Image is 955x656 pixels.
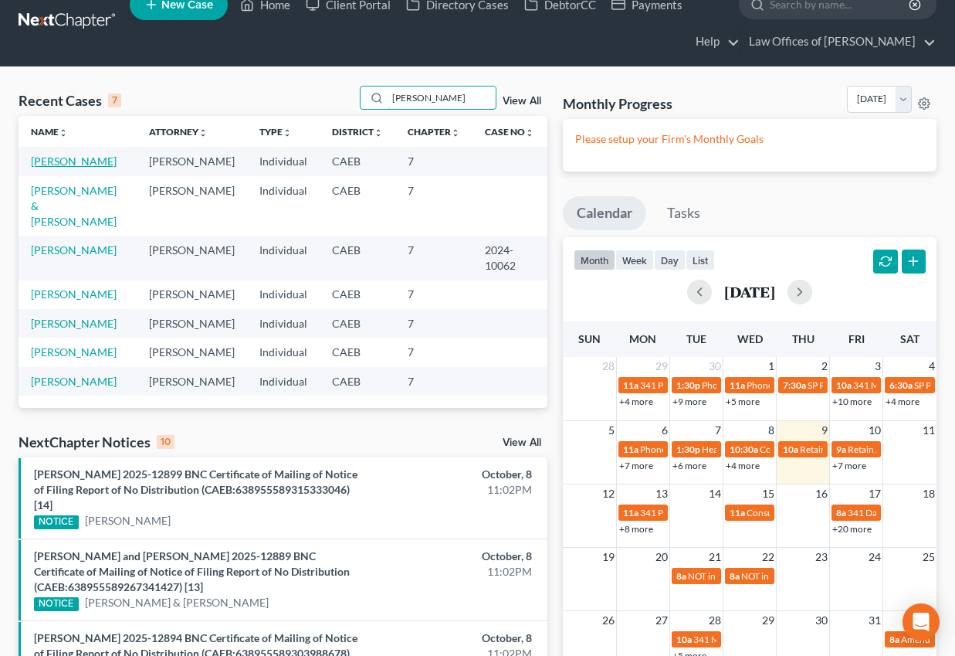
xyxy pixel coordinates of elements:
[767,357,776,376] span: 1
[503,96,541,107] a: View All
[137,176,247,236] td: [PERSON_NAME]
[601,357,616,376] span: 28
[601,548,616,566] span: 19
[563,196,646,230] a: Calendar
[760,444,900,455] span: Consultation for [PERSON_NAME]
[654,250,686,270] button: day
[283,128,292,138] i: unfold_more
[707,357,723,376] span: 30
[34,597,79,611] div: NOTICE
[34,467,357,512] a: [PERSON_NAME] 2025-12899 BNC Certificate of Mailing of Notice of Filing Report of No Distribution...
[900,332,919,345] span: Sat
[848,332,865,345] span: Fri
[921,421,936,440] span: 11
[867,421,882,440] span: 10
[451,128,460,138] i: unfold_more
[395,309,472,338] td: 7
[578,332,601,345] span: Sun
[472,236,547,280] td: 2024-10062
[619,396,653,407] a: +4 more
[629,332,656,345] span: Mon
[820,421,829,440] span: 9
[741,28,936,56] a: Law Offices of [PERSON_NAME]
[149,126,208,138] a: Attorneyunfold_more
[607,421,616,440] span: 5
[247,147,320,175] td: Individual
[408,126,460,138] a: Chapterunfold_more
[653,196,714,230] a: Tasks
[619,523,653,535] a: +8 more
[31,287,117,301] a: [PERSON_NAME]
[247,367,320,396] td: Individual
[741,570,857,582] span: NOT in person appointments
[836,379,852,391] span: 10a
[848,507,882,518] span: 341 Day
[654,484,669,503] span: 13
[377,482,533,498] div: 11:02PM
[737,332,763,345] span: Wed
[693,634,914,645] span: 341 Meeting for [PERSON_NAME] & [PERSON_NAME]
[640,444,808,455] span: Phone Consultation for [PERSON_NAME]
[832,460,866,471] a: +7 more
[59,128,68,138] i: unfold_more
[374,128,383,138] i: unfold_more
[247,280,320,309] td: Individual
[377,549,533,564] div: October, 8
[654,548,669,566] span: 20
[137,367,247,396] td: [PERSON_NAME]
[332,126,383,138] a: Districtunfold_more
[137,236,247,280] td: [PERSON_NAME]
[247,236,320,280] td: Individual
[377,564,533,580] div: 11:02PM
[503,437,541,448] a: View All
[767,421,776,440] span: 8
[688,570,804,582] span: NOT in person appointments
[927,357,936,376] span: 4
[320,236,395,280] td: CAEB
[640,507,765,518] span: 341 Prep for [PERSON_NAME]
[395,338,472,366] td: 7
[676,444,700,455] span: 1:30p
[198,128,208,138] i: unfold_more
[921,484,936,503] span: 18
[615,250,654,270] button: week
[654,611,669,630] span: 27
[31,184,117,228] a: [PERSON_NAME] & [PERSON_NAME]
[707,611,723,630] span: 28
[574,250,615,270] button: month
[672,396,706,407] a: +9 more
[726,396,760,407] a: +5 more
[320,367,395,396] td: CAEB
[836,507,846,518] span: 8a
[832,523,872,535] a: +20 more
[676,570,686,582] span: 8a
[85,595,269,610] a: [PERSON_NAME] & [PERSON_NAME]
[395,147,472,175] td: 7
[676,634,692,645] span: 10a
[867,611,882,630] span: 31
[623,507,638,518] span: 11a
[247,338,320,366] td: Individual
[783,379,806,391] span: 7:30a
[31,345,117,359] a: [PERSON_NAME]
[640,379,765,391] span: 341 Prep for [PERSON_NAME]
[259,126,292,138] a: Typeunfold_more
[686,250,715,270] button: list
[730,444,758,455] span: 10:30a
[377,467,533,482] div: October, 8
[654,357,669,376] span: 29
[903,603,940,641] div: Open Intercom Messenger
[867,484,882,503] span: 17
[137,309,247,338] td: [PERSON_NAME]
[820,357,829,376] span: 2
[713,421,723,440] span: 7
[601,484,616,503] span: 12
[783,444,798,455] span: 10a
[867,548,882,566] span: 24
[395,280,472,309] td: 7
[730,507,745,518] span: 11a
[137,280,247,309] td: [PERSON_NAME]
[707,484,723,503] span: 14
[832,396,872,407] a: +10 more
[619,460,653,471] a: +7 more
